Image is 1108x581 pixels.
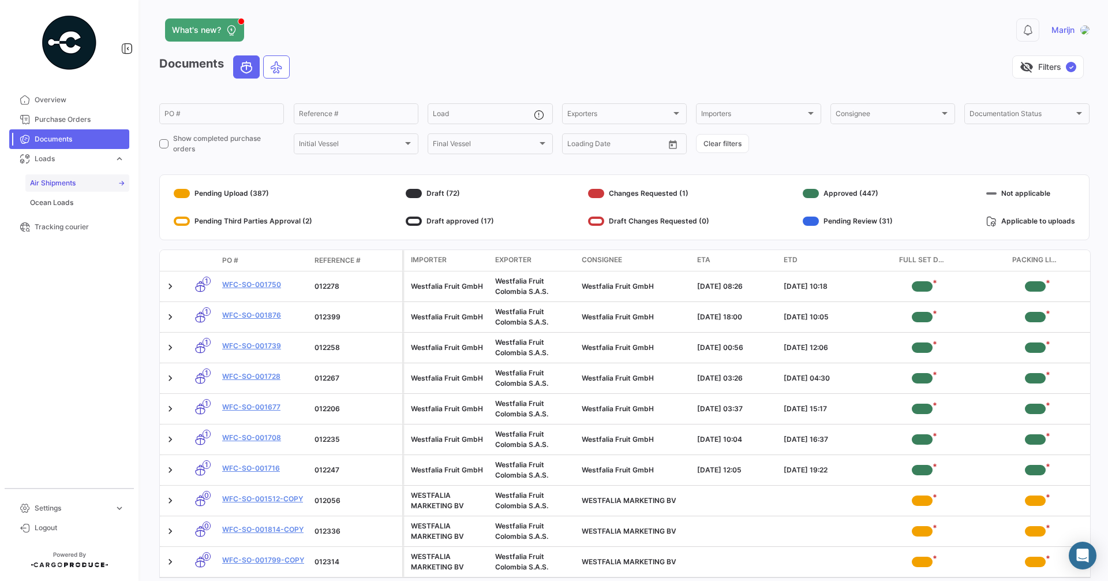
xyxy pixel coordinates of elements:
span: Settings [35,503,110,513]
div: Draft Changes Requested (0) [588,212,709,230]
div: Westfalia Fruit Colombia S.A.S. [495,276,572,297]
button: Clear filters [696,134,749,153]
span: 1 [203,430,211,438]
span: Packing List [1012,255,1058,266]
span: Overview [35,95,125,105]
span: PO # [222,255,238,266]
span: Exporter [495,255,531,265]
div: Pending Review (31) [803,212,893,230]
div: Westfalia Fruit Colombia S.A.S. [495,337,572,358]
h3: Documents [159,55,293,79]
input: From [567,141,583,150]
span: Importers [701,111,805,120]
div: Westfalia Fruit Colombia S.A.S. [495,368,572,389]
a: WFC-SO-001876 [222,310,305,321]
span: expand_more [114,154,125,164]
div: [DATE] 10:04 [697,434,774,445]
a: Overview [9,90,129,110]
span: Exporters [567,111,671,120]
div: Westfalia Fruit Colombia S.A.S. [495,521,572,542]
span: Documentation Status [969,111,1073,120]
div: [DATE] 12:06 [784,342,861,353]
button: visibility_offFilters✓ [1012,55,1084,79]
span: Purchase Orders [35,114,125,125]
div: Pending Upload (387) [174,184,312,203]
div: Approved (447) [803,184,893,203]
div: 012206 [315,404,398,414]
div: WESTFALIA MARKETING BV [411,490,486,511]
div: 012258 [315,342,398,353]
a: Expand/Collapse Row [164,373,176,384]
span: Documents [35,134,125,144]
a: WFC-SO-001708 [222,433,305,443]
div: Westfalia Fruit GmbH [411,465,486,475]
a: WFC-SO-001750 [222,280,305,290]
datatable-header-cell: Importer [404,250,491,271]
a: Tracking courier [9,217,129,237]
div: [DATE] 10:18 [784,281,861,292]
div: Westfalia Fruit GmbH [411,434,486,445]
span: Reference # [315,255,361,266]
span: 0 [203,552,211,561]
span: Loads [35,154,110,164]
div: Westfalia Fruit Colombia S.A.S. [495,398,572,419]
datatable-header-cell: Consignee [577,250,692,271]
div: Westfalia Fruit Colombia S.A.S. [495,490,572,511]
div: [DATE] 19:22 [784,465,861,475]
div: Not applicable [986,184,1075,203]
datatable-header-cell: Transport mode [183,256,218,265]
a: Purchase Orders [9,110,129,129]
img: logo.png [1080,25,1090,35]
div: [DATE] 00:56 [697,342,774,353]
div: WESTFALIA MARKETING BV [411,552,486,572]
span: What's new? [172,24,221,36]
input: To [592,141,638,150]
div: [DATE] 15:17 [784,404,861,414]
span: ETD [784,255,798,265]
a: Expand/Collapse Row [164,403,176,415]
div: [DATE] 08:26 [697,281,774,292]
div: 012314 [315,557,398,567]
button: Air [264,56,289,78]
div: Westfalia Fruit GmbH [411,373,486,383]
div: [DATE] 18:00 [697,312,774,322]
span: Westfalia Fruit GmbH [582,282,654,290]
a: Expand/Collapse Row [164,526,176,537]
span: Logout [35,523,125,533]
datatable-header-cell: Packing List [979,250,1092,271]
datatable-header-cell: ETA [692,250,779,271]
a: WFC-SO-001716 [222,463,305,474]
div: Draft approved (17) [406,212,494,230]
div: Pending Third Parties Approval (2) [174,212,312,230]
span: 1 [203,307,211,316]
a: Expand/Collapse Row [164,495,176,506]
span: Full Set Docs WFCOL [899,255,945,266]
div: Westfalia Fruit GmbH [411,404,486,414]
div: 012056 [315,496,398,506]
span: Consignee [582,255,622,265]
a: Expand/Collapse Row [164,556,176,568]
span: 1 [203,277,211,285]
span: 0 [203,491,211,500]
span: Westfalia Fruit GmbH [582,374,654,382]
div: 012235 [315,434,398,445]
div: [DATE] 12:05 [697,465,774,475]
span: 1 [203,399,211,408]
a: Air Shipments [25,174,129,192]
span: Tracking courier [35,222,125,232]
a: WFC-SO-001728 [222,371,305,382]
span: Westfalia Fruit GmbH [582,435,654,444]
a: WFC-SO-001512-copy [222,494,305,504]
span: 0 [203,522,211,530]
div: 012278 [315,281,398,292]
span: Marijn [1051,24,1075,36]
datatable-header-cell: Exporter [491,250,577,271]
a: WFC-SO-001799-copy [222,555,305,565]
datatable-header-cell: Reference # [310,251,402,270]
span: WESTFALIA MARKETING BV [582,557,676,566]
span: expand_more [114,503,125,513]
datatable-header-cell: PO # [218,251,310,270]
span: Importer [411,255,447,265]
span: ETA [697,255,710,265]
span: Westfalia Fruit GmbH [582,312,654,321]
